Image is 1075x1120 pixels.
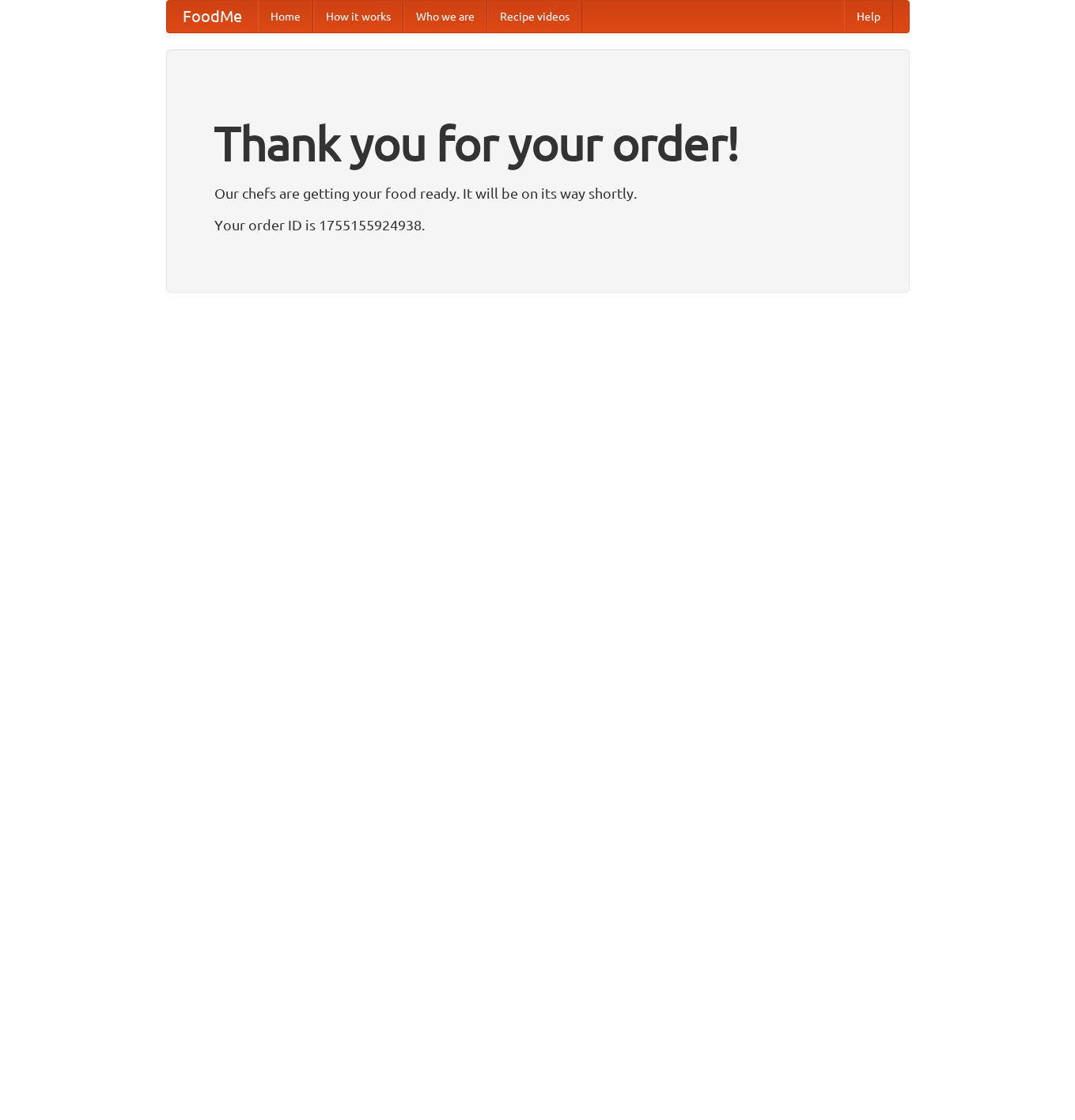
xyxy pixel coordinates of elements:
a: How it works [313,1,403,32]
a: Home [258,1,313,32]
a: Recipe videos [487,1,582,32]
a: FoodMe [167,1,258,32]
p: Our chefs are getting your food ready. It will be on its way shortly. [214,181,861,205]
a: Help [844,1,893,32]
a: Who we are [403,1,487,32]
p: Your order ID is 1755155924938. [214,213,861,237]
h1: Thank you for your order! [214,105,861,181]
